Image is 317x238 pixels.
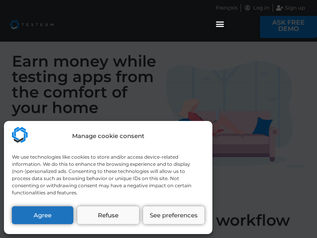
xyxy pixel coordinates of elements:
[214,17,227,30] div: Menu Toggle
[72,132,144,141] div: Manage cookie consent
[12,154,204,196] div: We use technologies like cookies to store and/or access device-related information. We do this to...
[12,127,28,143] img: Testeum.com - Application crowdtesting platform
[143,206,204,224] button: See preferences
[12,206,73,224] button: Agree
[77,206,139,224] button: Refuse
